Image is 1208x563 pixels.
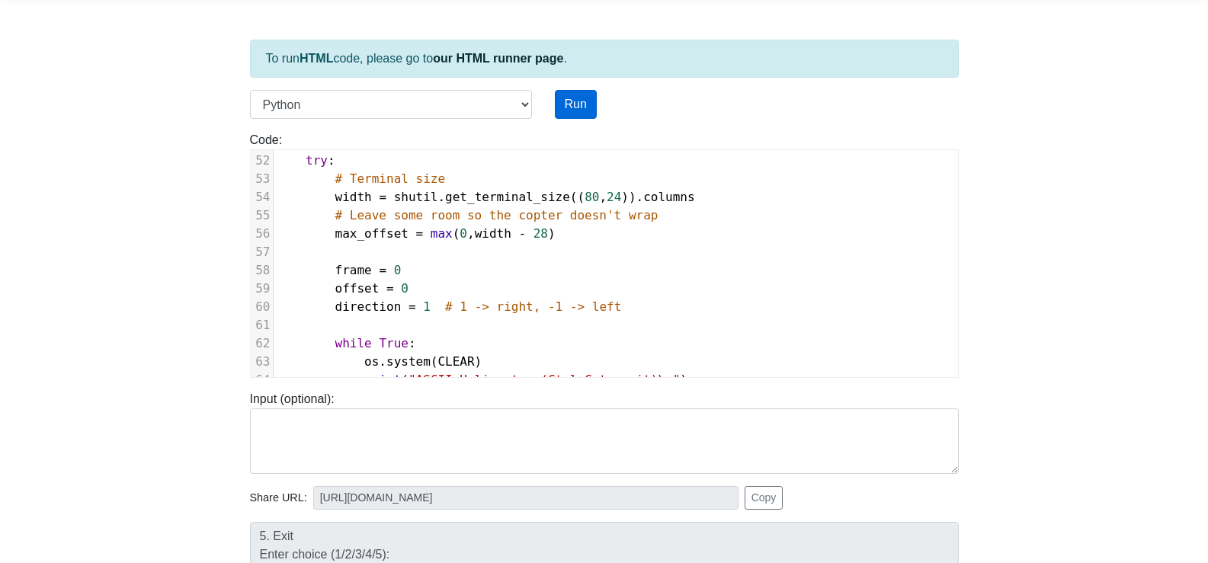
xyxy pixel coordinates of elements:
span: os [364,354,379,369]
span: max_offset [335,226,409,241]
span: : [277,153,335,168]
span: 24 [607,190,621,204]
span: . ( ) [277,354,482,369]
div: 54 [251,188,273,206]
span: True [379,336,409,350]
span: 0 [401,281,409,296]
div: 56 [251,225,273,243]
span: ( ) [277,373,688,387]
span: = [379,263,386,277]
span: while [335,336,372,350]
div: 57 [251,243,273,261]
span: = [416,226,424,241]
div: 60 [251,298,273,316]
button: Run [555,90,597,119]
span: = [386,281,394,296]
div: 62 [251,334,273,353]
span: 0 [460,226,467,241]
span: system [386,354,431,369]
span: width [475,226,511,241]
span: # 1 -> right, -1 -> left [445,299,621,314]
span: = [379,190,386,204]
span: : [277,336,416,350]
a: our HTML runner page [433,52,563,65]
span: offset [335,281,380,296]
span: columns [643,190,694,204]
span: direction [335,299,402,314]
input: No share available yet [313,486,739,510]
div: 52 [251,152,273,170]
span: 0 [394,263,402,277]
div: To run code, please go to . [250,40,959,78]
div: 61 [251,316,273,334]
span: . (( , )). [277,190,695,204]
span: # Leave some room so the copter doesn't wrap [335,208,658,222]
div: 59 [251,280,273,298]
span: Share URL: [250,490,307,507]
div: Input (optional): [239,390,970,474]
span: 80 [585,190,599,204]
div: 55 [251,206,273,225]
span: - [518,226,526,241]
div: Code: [239,131,970,378]
div: 53 [251,170,273,188]
span: width [335,190,372,204]
span: ( , ) [277,226,556,241]
span: # Terminal size [335,171,446,186]
div: 63 [251,353,273,371]
span: 28 [534,226,548,241]
span: "ASCII Helicopter (Ctrl+C to quit)\n" [409,373,680,387]
span: print [364,373,401,387]
span: try [306,153,328,168]
div: 58 [251,261,273,280]
span: CLEAR [437,354,474,369]
span: max [431,226,453,241]
span: get_terminal_size [445,190,570,204]
strong: HTML [300,52,333,65]
span: = [409,299,416,314]
button: Copy [745,486,783,510]
div: 64 [251,371,273,389]
span: frame [335,263,372,277]
span: 1 [423,299,431,314]
span: shutil [394,190,438,204]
